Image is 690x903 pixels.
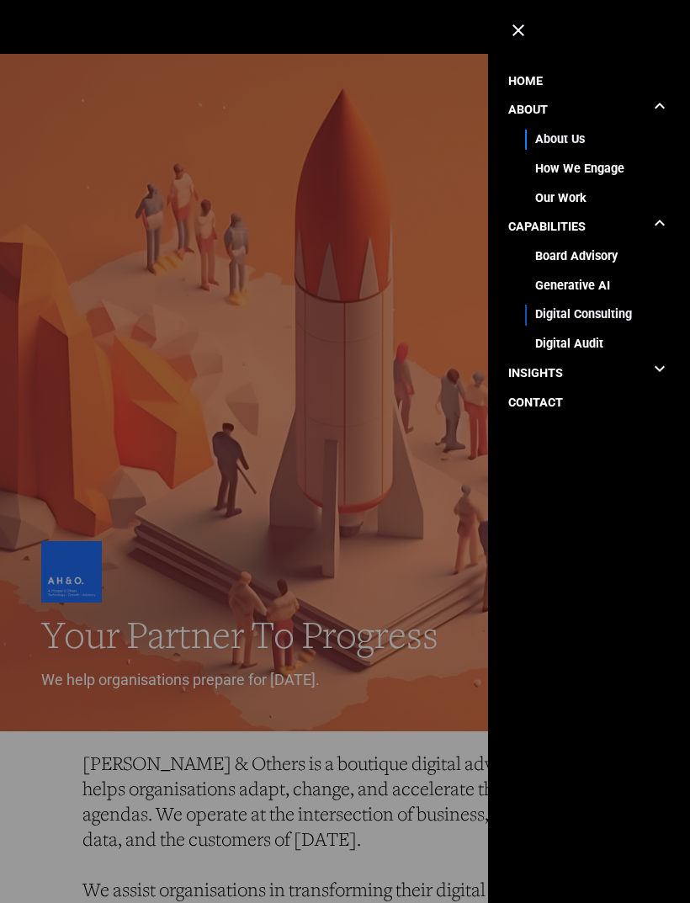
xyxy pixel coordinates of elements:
a: Our Work [535,183,670,213]
a: How We Engage [535,154,670,183]
a: CAPABILITIES [508,213,670,242]
a: CONTACT [508,388,670,417]
a: Digital Consulting [535,300,670,330]
a: ABOUT [508,96,670,125]
a: About Us [535,125,670,154]
a: Generative AI [535,271,670,300]
a: Board Advisory [535,242,670,271]
a: INSIGHTS [508,359,670,388]
a: Digital Audit [535,330,670,359]
a: HOME [508,66,670,96]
